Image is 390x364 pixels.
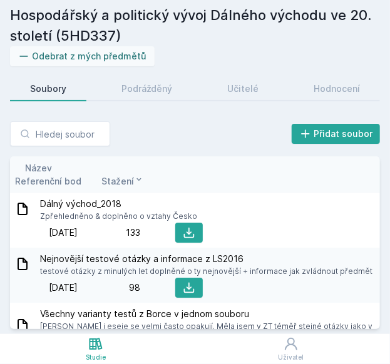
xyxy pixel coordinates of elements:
[40,253,244,264] font: Nejnovější testové otázky a informace z LS2016
[126,227,140,238] font: 133
[33,51,147,61] font: Odebrat z mých předmětů
[129,282,140,293] font: 98
[314,128,372,139] font: Přidat soubor
[10,46,155,66] button: Odebrat z mých předmětů
[49,227,78,238] font: [DATE]
[292,124,381,144] button: Přidat soubor
[30,83,66,94] font: Soubory
[49,282,78,293] font: [DATE]
[121,83,173,94] font: Podrážděný
[10,121,110,146] input: Hledej soubor
[227,83,259,94] font: Učitelé
[25,161,52,174] button: Název
[40,321,372,343] font: [PERSON_NAME] i eseje se velmi často opakují. Měla jsem v ZT téměř stejné otázky jako v minulých ...
[294,76,380,101] a: Hodnocení
[15,176,81,186] font: Referenční bod
[10,76,86,101] a: Soubory
[314,83,360,94] font: Hodnocení
[278,353,304,361] font: Uživatel
[208,76,279,101] a: Učitelé
[101,174,144,188] button: Stažení
[101,176,134,186] font: Stažení
[25,163,52,173] font: Název
[40,266,372,276] font: testové otázky z minulých let doplněné o ty nejnovější + informace jak zvládnout předmět
[40,198,121,209] font: Dálný východ_2018
[10,7,372,44] font: Hospodářský a politický vývoj Dálného východu ve 20. století (5HD337)
[40,308,249,319] font: Všechny varianty testů z Borce v jednom souboru
[86,353,106,361] font: Studie
[101,76,193,101] a: Podrážděný
[40,211,197,221] font: Zpřehledněno & doplněno o vztahy Česko
[15,174,81,188] button: Referenční bod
